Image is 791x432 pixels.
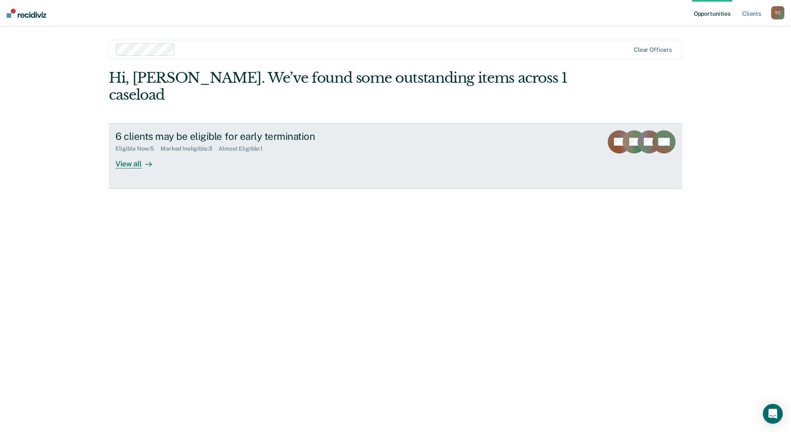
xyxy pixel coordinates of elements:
div: Almost Eligible : 1 [218,145,269,152]
button: TC [771,6,784,19]
div: 6 clients may be eligible for early termination [115,130,406,142]
div: Clear officers [634,46,672,53]
div: T C [771,6,784,19]
div: Eligible Now : 5 [115,145,161,152]
div: View all [115,152,162,168]
div: Hi, [PERSON_NAME]. We’ve found some outstanding items across 1 caseload [109,70,568,103]
div: Marked Ineligible : 3 [161,145,218,152]
a: 6 clients may be eligible for early terminationEligible Now:5Marked Ineligible:3Almost Eligible:1... [109,123,682,189]
div: Open Intercom Messenger [763,404,783,424]
img: Recidiviz [7,9,46,18]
